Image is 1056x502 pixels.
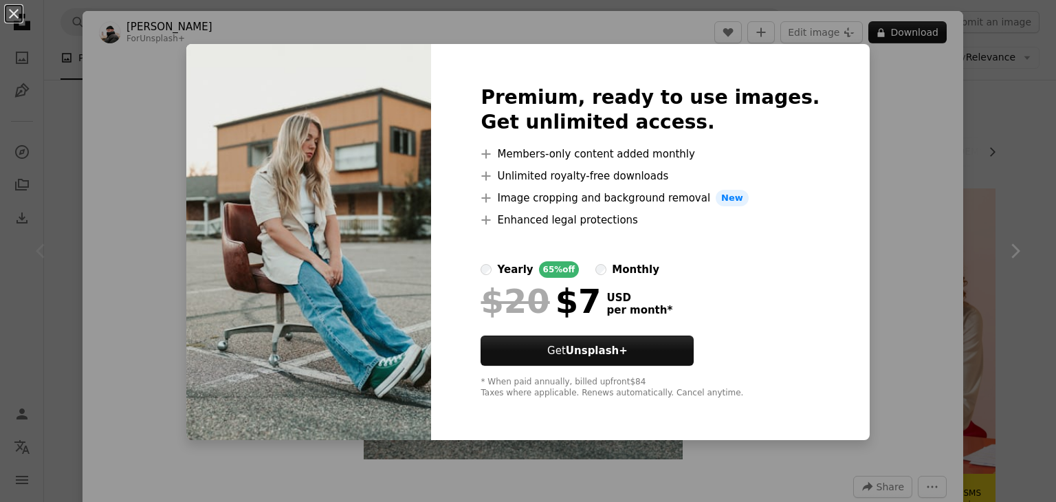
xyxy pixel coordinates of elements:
div: * When paid annually, billed upfront $84 Taxes where applicable. Renews automatically. Cancel any... [481,377,819,399]
li: Image cropping and background removal [481,190,819,206]
input: monthly [595,264,606,275]
div: yearly [497,261,533,278]
span: per month * [606,304,672,316]
img: premium_photo-1665664796008-018502e92d34 [186,44,431,440]
button: GetUnsplash+ [481,336,694,366]
strong: Unsplash+ [566,345,628,357]
div: $7 [481,283,601,319]
li: Enhanced legal protections [481,212,819,228]
h2: Premium, ready to use images. Get unlimited access. [481,85,819,135]
li: Members-only content added monthly [481,146,819,162]
span: $20 [481,283,549,319]
span: USD [606,292,672,304]
input: yearly65%off [481,264,492,275]
div: 65% off [539,261,580,278]
div: monthly [612,261,659,278]
span: New [716,190,749,206]
li: Unlimited royalty-free downloads [481,168,819,184]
